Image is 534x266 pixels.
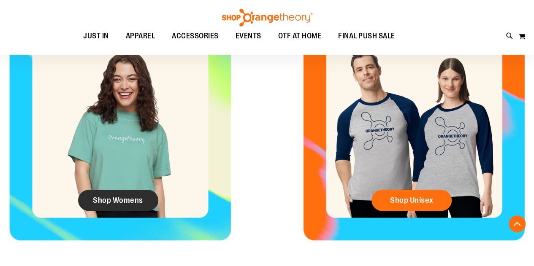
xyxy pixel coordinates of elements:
span: EVENTS [236,27,261,46]
span: OTF AT HOME [278,27,322,46]
button: Back To Top [509,215,526,232]
a: Shop Unisex [371,190,452,211]
a: JUST IN [75,27,117,46]
a: ACCESSORIES [163,27,227,46]
img: Shop Orangetheory [221,9,314,27]
span: ACCESSORIES [172,27,219,46]
a: Shop Womens [78,190,158,211]
span: Shop Womens [93,196,143,205]
span: FINAL PUSH SALE [338,27,395,46]
a: FINAL PUSH SALE [330,27,404,46]
span: JUST IN [83,27,109,46]
a: APPAREL [117,27,164,46]
span: Shop Unisex [390,196,434,205]
span: APPAREL [126,27,155,46]
a: OTF AT HOME [270,27,330,46]
a: EVENTS [227,27,270,46]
